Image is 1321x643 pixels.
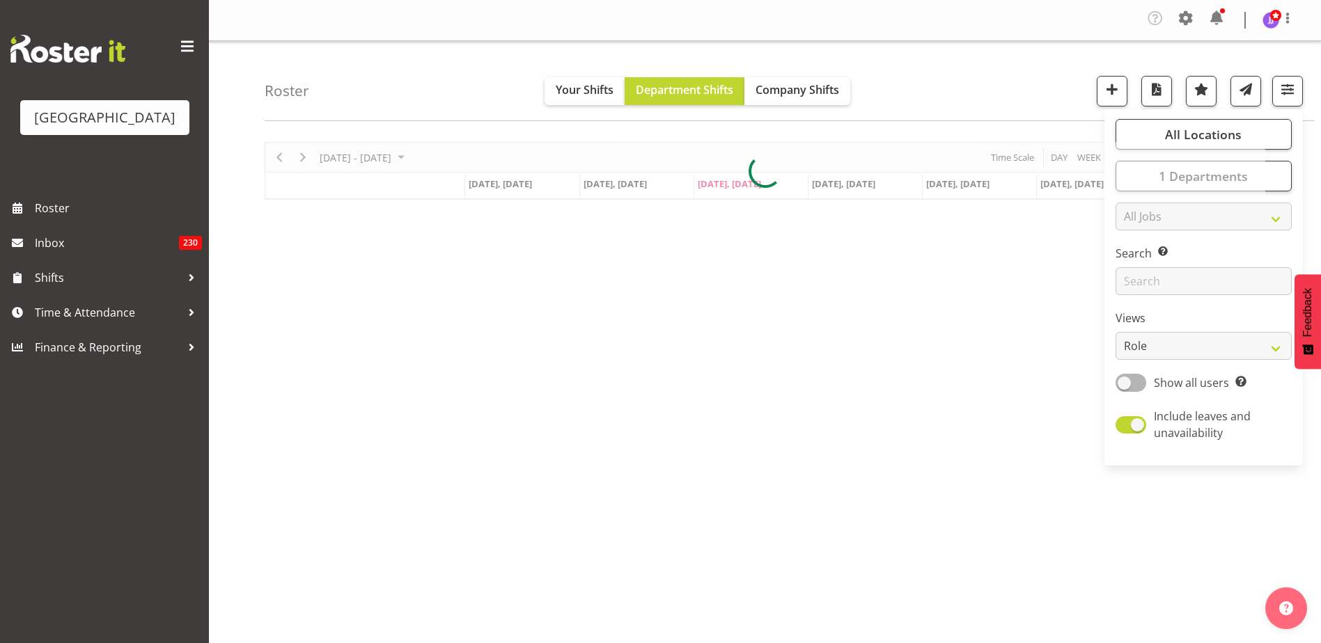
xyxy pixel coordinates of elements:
span: Feedback [1302,288,1314,337]
span: Inbox [35,232,179,253]
button: Highlight an important date within the roster. [1186,76,1217,106]
span: All Locations [1165,126,1242,143]
button: Add a new shift [1097,76,1127,106]
button: Department Shifts [625,77,744,105]
h4: Roster [265,83,309,99]
button: Company Shifts [744,77,850,105]
span: Department Shifts [636,82,733,97]
span: Include leaves and unavailability [1154,408,1251,440]
button: Feedback - Show survey [1295,274,1321,369]
span: Roster [35,198,202,219]
span: Your Shifts [556,82,613,97]
span: Time & Attendance [35,302,181,323]
span: Shifts [35,267,181,288]
button: Download a PDF of the roster according to the set date range. [1141,76,1172,106]
img: Rosterit website logo [10,35,125,63]
input: Search [1116,267,1292,295]
span: Finance & Reporting [35,337,181,358]
span: 230 [179,236,202,250]
button: Send a list of all shifts for the selected filtered period to all rostered employees. [1230,76,1261,106]
button: Filter Shifts [1272,76,1303,106]
span: Show all users [1154,375,1229,390]
button: Your Shifts [545,77,625,105]
img: jade-johnson1105.jpg [1263,12,1279,29]
label: Views [1116,310,1292,326]
button: All Locations [1116,119,1292,150]
img: help-xxl-2.png [1279,601,1293,615]
div: [GEOGRAPHIC_DATA] [34,107,175,128]
label: Search [1116,245,1292,262]
span: Company Shifts [756,82,839,97]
